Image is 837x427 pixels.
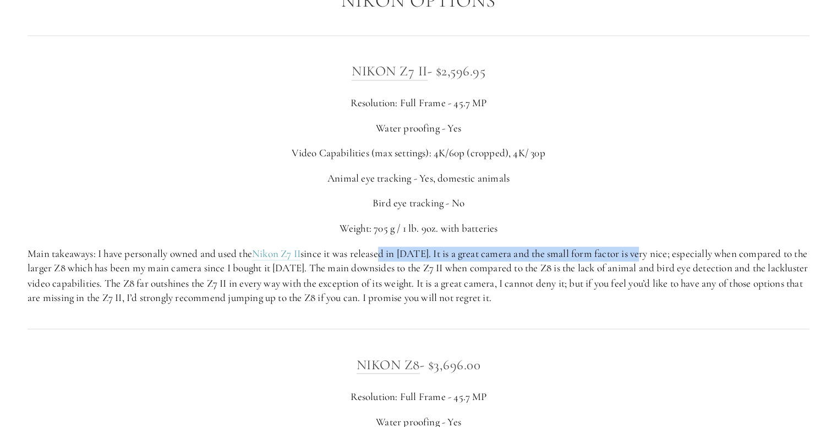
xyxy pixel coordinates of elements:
[28,60,809,82] h3: - $2,596.95
[28,171,809,186] p: Animal eye tracking - Yes, domestic animals
[252,247,300,261] a: Nikon Z7 II
[28,389,809,404] p: Resolution: Full Frame - 45.7 MP
[28,96,809,111] p: Resolution: Full Frame - 45.7 MP
[28,247,809,305] p: Main takeaways: I have personally owned and used the since it was released in [DATE]. It is a gre...
[352,63,428,80] a: Nikon Z7 II
[28,353,809,375] h3: - $3,696.00
[28,221,809,236] p: Weight: 705 g / 1 lb. 9oz. with batteries
[28,196,809,211] p: Bird eye tracking - No
[357,356,420,374] a: NIKON Z8
[28,121,809,136] p: Water proofing - Yes
[28,146,809,161] p: Video Capabilities (max settings): 4K/60p (cropped), 4K/ 30p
